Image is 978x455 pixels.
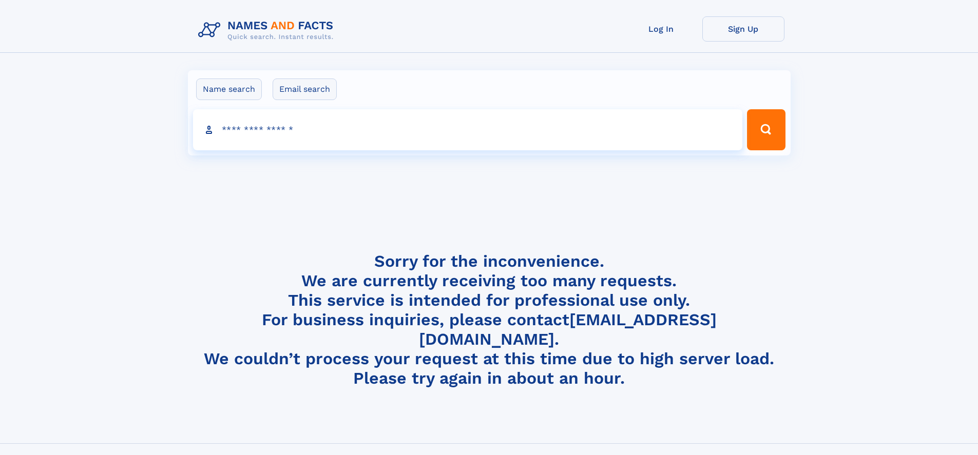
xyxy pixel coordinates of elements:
[194,16,342,44] img: Logo Names and Facts
[273,78,337,100] label: Email search
[747,109,785,150] button: Search Button
[419,310,717,349] a: [EMAIL_ADDRESS][DOMAIN_NAME]
[702,16,784,42] a: Sign Up
[193,109,743,150] input: search input
[196,78,262,100] label: Name search
[194,251,784,388] h4: Sorry for the inconvenience. We are currently receiving too many requests. This service is intend...
[620,16,702,42] a: Log In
